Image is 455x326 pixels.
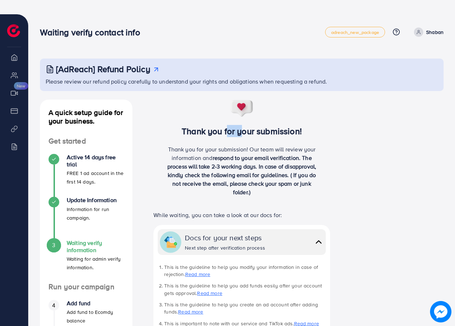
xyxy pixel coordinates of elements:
p: Waiting for admin verify information. [67,255,124,272]
img: collapse [314,237,324,247]
span: 4 [52,301,55,310]
li: This is the guideline to help you modify your information in case of rejection. [164,264,326,278]
div: Docs for your next steps [185,232,265,243]
h3: Thank you for your submission! [144,126,340,136]
li: Waiting verify information [40,240,132,282]
h4: Get started [40,137,132,146]
img: logo [7,24,20,37]
p: Information for run campaign. [67,205,124,222]
h4: Update Information [67,197,124,204]
span: respond to your email verification. The process will take 2-3 working days. In case of disapprova... [167,154,316,196]
a: Read more [178,308,203,315]
a: Read more [197,290,222,297]
li: Active 14 days free trial [40,154,132,197]
span: adreach_new_package [331,30,379,35]
img: collapse [164,236,177,249]
h3: [AdReach] Refund Policy [56,64,150,74]
p: Please review our refund policy carefully to understand your rights and obligations when requesti... [46,77,439,86]
img: success [230,100,254,117]
a: Shaban [411,27,444,37]
h4: A quick setup guide for your business. [40,108,132,125]
div: Next step after verification process [185,244,265,251]
h4: Active 14 days free trial [67,154,124,167]
p: Shaban [426,28,444,36]
img: image [430,301,451,322]
p: While waiting, you can take a look at our docs for: [153,211,330,219]
p: Add fund to Ecomdy balance [67,308,124,325]
li: This is the guideline to help you add funds easily after your account gets approval. [164,282,326,297]
h3: Waiting verify contact info [40,27,146,37]
a: Read more [185,271,210,278]
span: 3 [52,241,55,249]
li: This is the guideline to help you create an ad account after adding funds. [164,301,326,316]
p: Thank you for your submission! Our team will review your information and [163,145,320,196]
a: adreach_new_package [325,27,385,37]
h4: Run your campaign [40,282,132,291]
li: Update Information [40,197,132,240]
h4: Add fund [67,300,124,307]
h4: Waiting verify information [67,240,124,253]
p: FREE 1 ad account in the first 14 days. [67,169,124,186]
